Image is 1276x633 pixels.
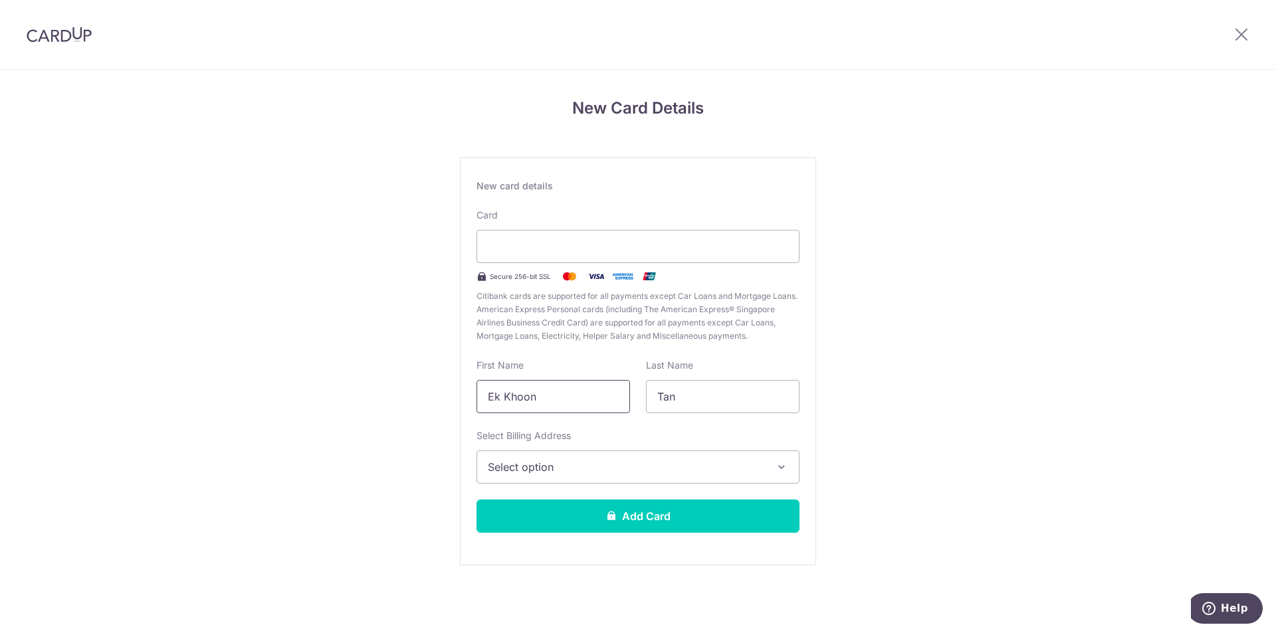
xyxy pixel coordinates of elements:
[488,459,764,475] span: Select option
[477,499,799,533] button: Add Card
[609,268,636,284] img: .alt.amex
[646,359,693,372] label: Last Name
[477,450,799,484] button: Select option
[636,268,663,284] img: .alt.unionpay
[27,27,92,43] img: CardUp
[477,380,630,413] input: Cardholder First Name
[1191,593,1263,626] iframe: Opens a widget where you can find more information
[490,271,551,282] span: Secure 256-bit SSL
[477,290,799,343] span: Citibank cards are supported for all payments except Car Loans and Mortgage Loans. American Expre...
[477,359,524,372] label: First Name
[646,380,799,413] input: Cardholder Last Name
[583,268,609,284] img: Visa
[460,96,816,120] h4: New Card Details
[556,268,583,284] img: Mastercard
[477,209,498,222] label: Card
[477,429,571,442] label: Select Billing Address
[477,179,799,193] div: New card details
[488,238,788,254] iframe: Secure card payment input frame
